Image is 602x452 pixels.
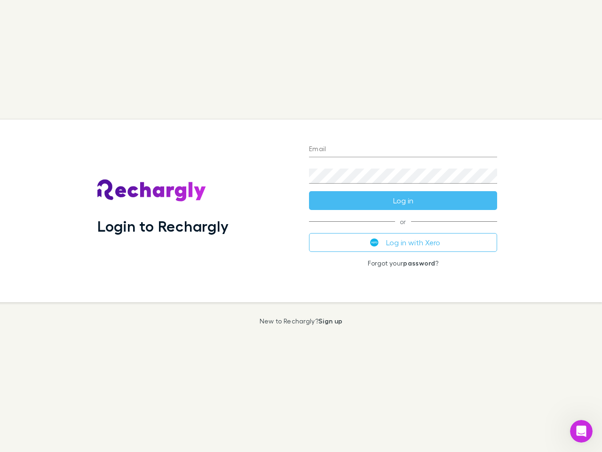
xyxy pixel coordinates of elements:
a: Sign up [318,317,342,325]
h1: Login to Rechargly [97,217,229,235]
span: or [309,221,497,222]
button: Log in [309,191,497,210]
img: Rechargly's Logo [97,179,206,202]
a: password [403,259,435,267]
img: Xero's logo [370,238,379,247]
iframe: Intercom live chat [570,420,593,443]
p: Forgot your ? [309,259,497,267]
button: Log in with Xero [309,233,497,252]
p: New to Rechargly? [260,317,343,325]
